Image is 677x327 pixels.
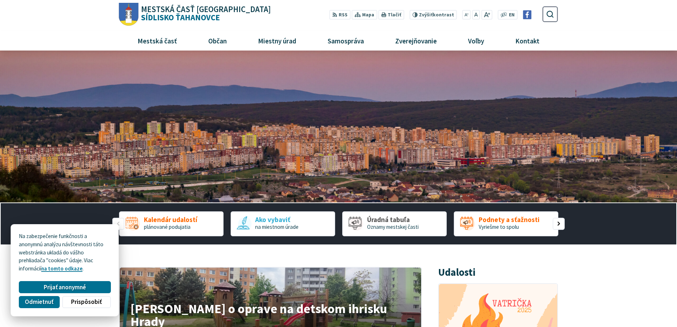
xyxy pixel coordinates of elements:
[378,10,404,20] button: Tlačiť
[255,31,299,50] span: Miestny úrad
[382,31,450,50] a: Zverejňovanie
[392,31,439,50] span: Zverejňovanie
[342,211,447,236] div: 3 / 5
[139,5,271,22] h1: Sídlisko Ťahanovce
[119,211,224,236] a: Kalendár udalostí plánované podujatia
[19,296,59,308] button: Odmietnuť
[41,265,82,272] a: na tomto odkaze
[62,296,111,308] button: Prispôsobiť
[245,31,309,50] a: Miestny úrad
[339,11,348,19] span: RSS
[466,31,487,50] span: Voľby
[472,10,480,20] button: Nastaviť pôvodnú veľkosť písma
[255,216,299,223] span: Ako vybaviť
[71,298,102,306] span: Prispôsobiť
[141,5,271,14] span: Mestská časť [GEOGRAPHIC_DATA]
[523,10,532,19] img: Prejsť na Facebook stránku
[144,216,197,223] span: Kalendár udalostí
[479,216,539,223] span: Podnety a sťažnosti
[119,3,139,26] img: Prejsť na domovskú stránku
[44,284,86,291] span: Prijať anonymné
[438,267,475,278] h3: Udalosti
[481,10,492,20] button: Zväčšiť veľkosť písma
[315,31,377,50] a: Samospráva
[329,10,350,20] a: RSS
[342,211,447,236] a: Úradná tabuľa Oznamy mestskej časti
[507,11,517,19] a: EN
[454,211,558,236] div: 4 / 5
[19,281,111,293] button: Prijať anonymné
[462,10,471,20] button: Zmenšiť veľkosť písma
[231,211,335,236] a: Ako vybaviť na miestnom úrade
[455,31,497,50] a: Voľby
[19,232,111,273] p: Na zabezpečenie funkčnosti a anonymnú analýzu návštevnosti táto webstránka ukladá do vášho prehli...
[513,31,542,50] span: Kontakt
[135,31,179,50] span: Mestská časť
[195,31,240,50] a: Občan
[325,31,366,50] span: Samospráva
[419,12,433,18] span: Zvýšiť
[479,223,519,230] span: Vyriešme to spolu
[503,31,553,50] a: Kontakt
[367,223,419,230] span: Oznamy mestskej časti
[124,31,190,50] a: Mestská časť
[419,12,454,18] span: kontrast
[231,211,335,236] div: 2 / 5
[205,31,229,50] span: Občan
[25,298,53,306] span: Odmietnuť
[388,12,401,18] span: Tlačiť
[509,11,515,19] span: EN
[367,216,419,223] span: Úradná tabuľa
[144,223,190,230] span: plánované podujatia
[409,10,457,20] button: Zvýšiťkontrast
[352,10,377,20] a: Mapa
[112,218,124,230] div: Predošlý slajd
[119,211,224,236] div: 1 / 5
[454,211,558,236] a: Podnety a sťažnosti Vyriešme to spolu
[362,11,374,19] span: Mapa
[119,3,271,26] a: Logo Sídlisko Ťahanovce, prejsť na domovskú stránku.
[553,218,565,230] div: Nasledujúci slajd
[255,223,299,230] span: na miestnom úrade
